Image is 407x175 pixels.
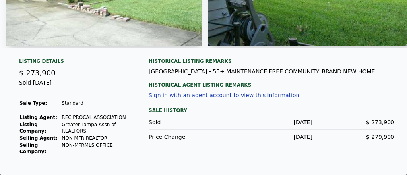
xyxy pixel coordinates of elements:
span: $ 273,900 [19,69,56,77]
strong: Listing Agent: [19,115,57,120]
span: $ 279,900 [366,134,394,140]
strong: Selling Company: [19,142,46,154]
div: Price Change [149,133,231,141]
div: Sold [149,118,231,126]
td: NON MFR REALTOR [61,135,130,142]
div: [DATE] [231,133,312,141]
td: Greater Tampa Assn of REALTORS [61,121,130,135]
div: Sale History [149,106,394,115]
td: Standard [61,100,130,107]
span: $ 273,900 [366,119,394,125]
div: Historical Listing remarks [149,58,394,64]
button: Sign in with an agent account to view this information [149,92,299,98]
div: Sold [DATE] [19,79,130,93]
div: Listing Details [19,58,130,67]
td: NON-MFRMLS OFFICE [61,142,130,155]
div: Historical Agent Listing Remarks [149,75,394,88]
strong: Selling Agent: [19,135,58,141]
div: [GEOGRAPHIC_DATA] - 55+ MAINTENANCE FREE COMMUNITY. BRAND NEW HOME. [149,67,394,75]
td: RECIPROCAL ASSOCIATION [61,114,130,121]
strong: Sale Type: [19,100,47,106]
div: [DATE] [231,118,312,126]
strong: Listing Company: [19,122,46,134]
